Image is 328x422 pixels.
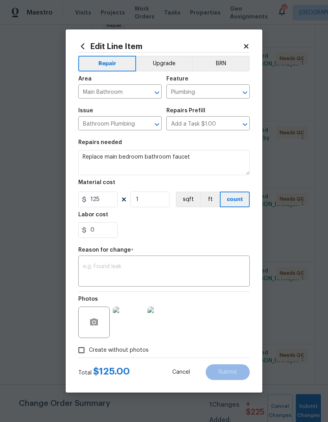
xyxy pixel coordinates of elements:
[89,346,149,354] span: Create without photos
[166,76,188,82] h5: Feature
[78,140,122,145] h5: Repairs needed
[176,192,200,207] button: sqft
[172,369,190,375] span: Cancel
[78,76,92,82] h5: Area
[78,212,108,217] h5: Labor cost
[151,87,162,98] button: Open
[78,108,93,113] h5: Issue
[78,367,130,377] div: Total
[78,42,243,51] h2: Edit Line Item
[192,56,250,71] button: BRN
[206,364,250,380] button: Submit
[78,247,131,253] h5: Reason for change
[218,369,237,375] span: Submit
[78,180,115,185] h5: Material cost
[93,367,130,376] span: $ 125.00
[151,119,162,130] button: Open
[78,56,136,71] button: Repair
[220,192,250,207] button: count
[240,119,251,130] button: Open
[200,192,220,207] button: ft
[78,296,98,302] h5: Photos
[136,56,192,71] button: Upgrade
[240,87,251,98] button: Open
[166,108,205,113] h5: Repairs Prefill
[160,364,203,380] button: Cancel
[78,150,250,175] textarea: Replace main bedroom bathroom faucet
